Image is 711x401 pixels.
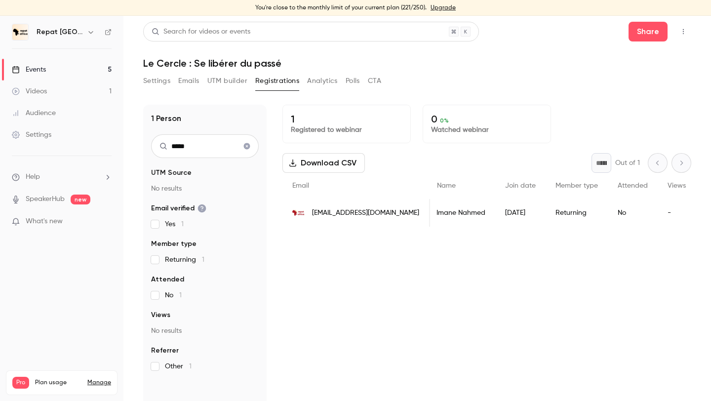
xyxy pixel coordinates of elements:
[178,73,199,89] button: Emails
[12,65,46,75] div: Events
[312,208,419,218] span: [EMAIL_ADDRESS][DOMAIN_NAME]
[239,138,255,154] button: Clear search
[151,113,181,124] h1: 1 Person
[618,182,648,189] span: Attended
[291,113,402,125] p: 1
[431,125,543,135] p: Watched webinar
[189,363,192,370] span: 1
[12,377,29,389] span: Pro
[282,153,365,173] button: Download CSV
[292,182,309,189] span: Email
[143,73,170,89] button: Settings
[151,346,179,356] span: Referrer
[12,130,51,140] div: Settings
[12,86,47,96] div: Videos
[495,199,546,227] div: [DATE]
[151,203,206,213] span: Email verified
[152,27,250,37] div: Search for videos or events
[26,172,40,182] span: Help
[151,168,259,371] section: facet-groups
[12,108,56,118] div: Audience
[368,73,381,89] button: CTA
[615,158,640,168] p: Out of 1
[100,217,112,226] iframe: Noticeable Trigger
[151,168,192,178] span: UTM Source
[151,184,259,194] p: No results
[291,125,402,135] p: Registered to webinar
[555,182,598,189] span: Member type
[437,182,456,189] span: Name
[431,113,543,125] p: 0
[608,199,658,227] div: No
[35,379,81,387] span: Plan usage
[26,194,65,204] a: SpeakerHub
[346,73,360,89] button: Polls
[143,57,691,69] h1: Le Cercle : Se libérer du passé
[87,379,111,387] a: Manage
[151,326,259,336] p: No results
[629,22,668,41] button: Share
[202,256,204,263] span: 1
[546,199,608,227] div: Returning
[505,182,536,189] span: Join date
[255,73,299,89] button: Registrations
[181,221,184,228] span: 1
[165,219,184,229] span: Yes
[151,275,184,284] span: Attended
[12,172,112,182] li: help-dropdown-opener
[165,290,182,300] span: No
[668,182,686,189] span: Views
[151,310,170,320] span: Views
[427,199,495,227] div: Imane Nahmed
[12,24,28,40] img: Repat Africa
[658,199,696,227] div: -
[37,27,83,37] h6: Repat [GEOGRAPHIC_DATA]
[165,361,192,371] span: Other
[26,216,63,227] span: What's new
[151,239,197,249] span: Member type
[71,195,90,204] span: new
[179,292,182,299] span: 1
[307,73,338,89] button: Analytics
[431,4,456,12] a: Upgrade
[165,255,204,265] span: Returning
[207,73,247,89] button: UTM builder
[292,207,304,219] img: repat.africa
[440,117,449,124] span: 0 %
